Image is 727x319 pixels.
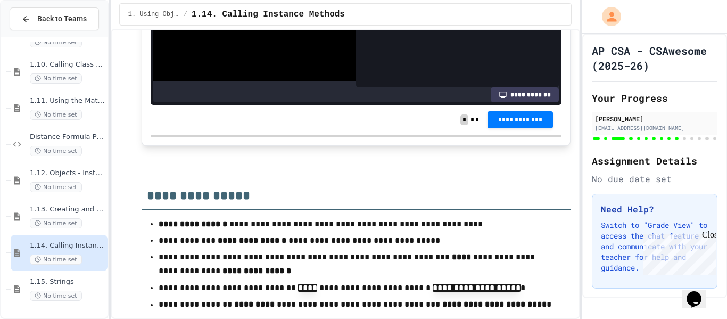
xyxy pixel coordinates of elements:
div: [EMAIL_ADDRESS][DOMAIN_NAME] [595,124,714,132]
span: 1. Using Objects and Methods [128,10,179,19]
span: 1.10. Calling Class Methods [30,60,105,69]
span: 1.13. Creating and Initializing Objects: Constructors [30,205,105,214]
button: Back to Teams [10,7,99,30]
span: No time set [30,255,82,265]
iframe: chat widget [682,276,716,308]
span: 1.12. Objects - Instances of Classes [30,169,105,178]
div: My Account [591,4,624,29]
h2: Assignment Details [592,153,717,168]
span: Back to Teams [37,13,87,24]
span: No time set [30,73,82,84]
span: No time set [30,37,82,47]
span: 1.15. Strings [30,277,105,287]
span: No time set [30,182,82,192]
span: No time set [30,218,82,228]
span: / [184,10,187,19]
h3: Need Help? [601,203,708,216]
span: 1.11. Using the Math Class [30,96,105,105]
span: No time set [30,291,82,301]
h2: Your Progress [592,91,717,105]
span: 1.14. Calling Instance Methods [192,8,345,21]
span: 1.14. Calling Instance Methods [30,241,105,250]
span: No time set [30,110,82,120]
p: Switch to "Grade View" to access the chat feature and communicate with your teacher for help and ... [601,220,708,273]
div: [PERSON_NAME] [595,114,714,124]
div: Chat with us now!Close [4,4,73,68]
iframe: chat widget [639,230,716,275]
h1: AP CSA - CSAwesome (2025-26) [592,43,717,73]
span: Distance Formula Program [30,133,105,142]
span: No time set [30,146,82,156]
div: No due date set [592,173,717,185]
